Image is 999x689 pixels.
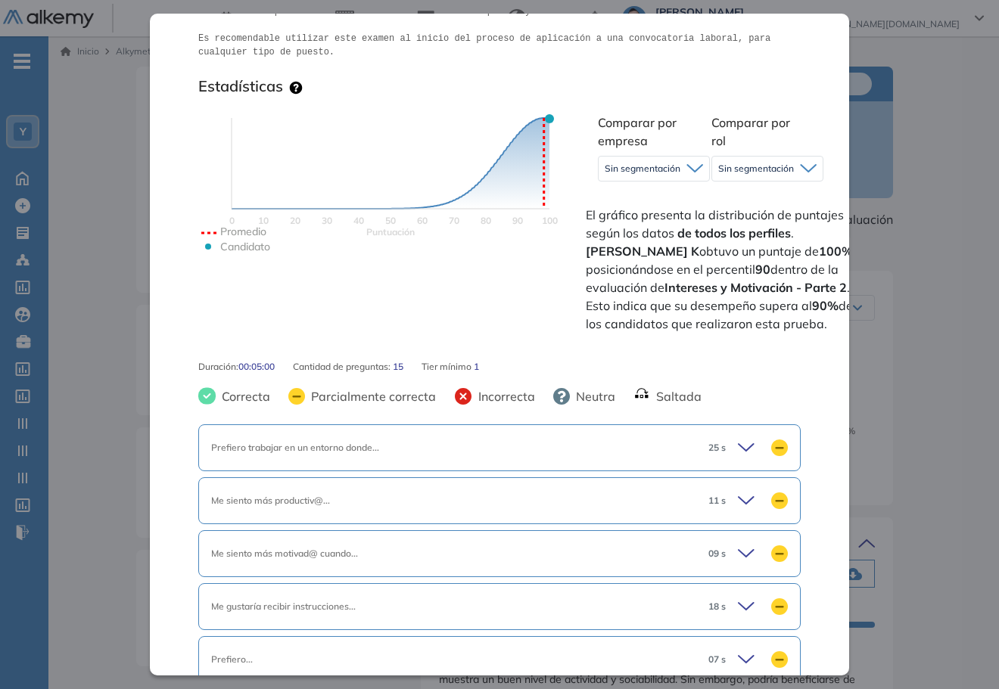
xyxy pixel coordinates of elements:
[353,215,364,226] text: 40
[718,163,794,175] span: Sin segmentación
[586,244,688,259] strong: [PERSON_NAME]
[366,226,415,237] text: Scores
[650,387,702,405] span: Saltada
[305,387,436,405] span: Parcialmente correcta
[211,601,356,612] span: Me gustaría recibir instrucciones...
[542,215,558,226] text: 100
[198,360,238,374] span: Duración :
[211,653,253,665] span: Prefiero...
[691,244,699,259] strong: K
[293,360,393,374] span: Cantidad de preguntas:
[474,360,479,374] span: 1
[755,262,770,277] strong: 90
[290,215,300,226] text: 20
[393,360,403,374] span: 15
[449,215,459,226] text: 70
[708,547,726,560] span: 09 s
[422,360,474,374] span: Tier mínimo
[586,206,858,333] span: El gráfico presenta la distribución de puntajes según los datos . obtuvo un puntaje de , posicion...
[708,653,726,666] span: 07 s
[512,215,523,226] text: 90
[198,77,283,95] h3: Estadísticas
[211,548,358,559] span: Me siento más motivad@ cuando...
[220,225,266,238] text: Promedio
[605,163,680,175] span: Sin segmentación
[481,215,491,226] text: 80
[708,600,726,613] span: 18 s
[417,215,428,226] text: 60
[211,442,379,453] span: Prefiero trabajar en un entorno donde...
[258,215,269,226] text: 10
[322,215,332,226] text: 30
[812,298,839,313] strong: 90%
[211,495,330,506] span: Me siento más productiv@...
[711,115,790,148] span: Comparar por rol
[664,280,847,295] strong: Intereses y Motivación - Parte 2
[708,441,726,455] span: 25 s
[570,387,615,405] span: Neutra
[472,387,535,405] span: Incorrecta
[708,494,726,507] span: 11 s
[220,240,270,253] text: Candidato
[229,215,235,226] text: 0
[385,215,396,226] text: 50
[819,244,853,259] strong: 100%
[238,360,275,374] span: 00:05:00
[598,115,677,148] span: Comparar por empresa
[216,387,270,405] span: Correcta
[677,225,791,241] strong: de todos los perfiles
